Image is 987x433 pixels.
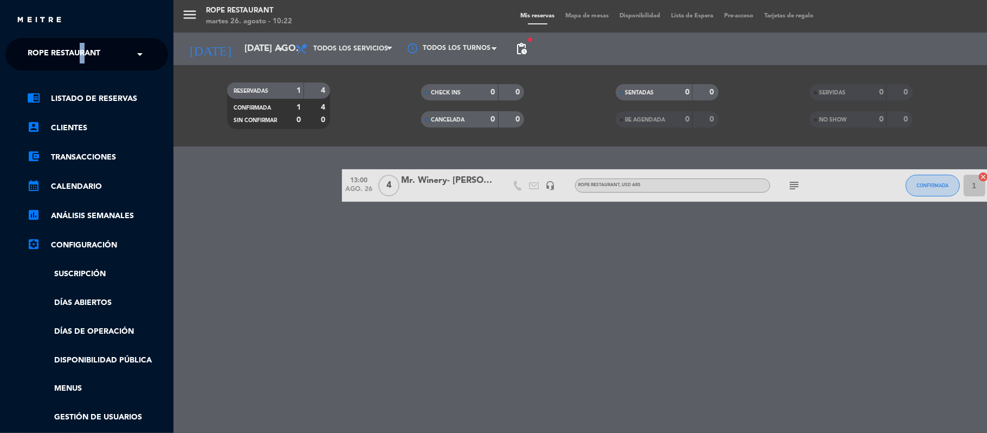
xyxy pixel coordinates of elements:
[515,42,528,55] span: pending_actions
[27,326,168,338] a: Días de Operación
[28,43,100,66] span: Rope restaurant
[27,383,168,395] a: Menus
[27,180,168,193] a: calendar_monthCalendario
[27,209,168,222] a: assessmentANÁLISIS SEMANALES
[27,120,40,133] i: account_box
[27,268,168,281] a: Suscripción
[27,151,168,164] a: account_balance_walletTransacciones
[27,297,168,309] a: Días abiertos
[27,411,168,424] a: Gestión de usuarios
[527,36,533,43] span: fiber_manual_record
[27,238,40,251] i: settings_applications
[27,354,168,367] a: Disponibilidad pública
[27,179,40,192] i: calendar_month
[27,239,168,252] a: Configuración
[16,16,62,24] img: MEITRE
[27,92,168,105] a: chrome_reader_modeListado de Reservas
[27,150,40,163] i: account_balance_wallet
[27,122,168,135] a: account_boxClientes
[27,208,40,221] i: assessment
[27,91,40,104] i: chrome_reader_mode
